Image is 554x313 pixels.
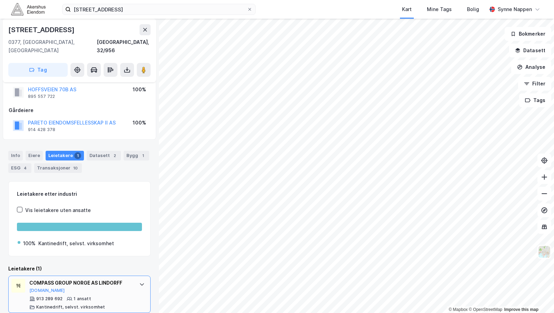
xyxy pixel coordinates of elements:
a: Improve this map [504,307,538,312]
div: Kontrollprogram for chat [519,280,554,313]
div: Bolig [467,5,479,13]
div: COMPASS GROUP NORGE AS LINDORFF [29,279,132,287]
button: Datasett [509,44,551,57]
div: 1 [140,152,146,159]
button: [DOMAIN_NAME] [29,288,65,293]
button: Bokmerker [505,27,551,41]
div: 100% [133,85,146,94]
input: Søk på adresse, matrikkel, gårdeiere, leietakere eller personer [71,4,247,15]
img: Z [538,245,551,258]
div: 1 [74,152,81,159]
div: 895 557 722 [28,94,55,99]
div: Kantinedrift, selvst. virksomhet [38,239,114,248]
button: Filter [518,77,551,91]
div: Leietakere [46,151,84,160]
div: 914 428 378 [28,127,55,132]
div: Kart [402,5,412,13]
div: ESG [8,163,31,173]
div: Synne Nappen [498,5,532,13]
div: Kantinedrift, selvst. virksomhet [36,304,105,310]
div: Eiere [26,151,43,160]
div: Transaksjoner [34,163,82,173]
div: Leietakere (1) [8,265,151,273]
div: 4 [22,165,29,172]
iframe: Chat Widget [519,280,554,313]
div: [STREET_ADDRESS] [8,24,76,35]
img: akershus-eiendom-logo.9091f326c980b4bce74ccdd9f866810c.svg [11,3,46,15]
div: Bygg [124,151,149,160]
div: Mine Tags [427,5,452,13]
div: 100% [23,239,36,248]
button: Tag [8,63,68,77]
div: Datasett [87,151,121,160]
div: 1 ansatt [74,296,91,302]
div: 100% [133,119,146,127]
div: 2 [111,152,118,159]
a: OpenStreetMap [469,307,502,312]
div: Vis leietakere uten ansatte [25,206,91,214]
div: [GEOGRAPHIC_DATA], 32/956 [97,38,151,55]
div: 0377, [GEOGRAPHIC_DATA], [GEOGRAPHIC_DATA] [8,38,97,55]
div: Leietakere etter industri [17,190,142,198]
div: Gårdeiere [9,106,150,114]
button: Analyse [511,60,551,74]
div: 913 289 692 [36,296,63,302]
div: Info [8,151,23,160]
a: Mapbox [449,307,468,312]
button: Tags [519,93,551,107]
div: 10 [72,165,79,172]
